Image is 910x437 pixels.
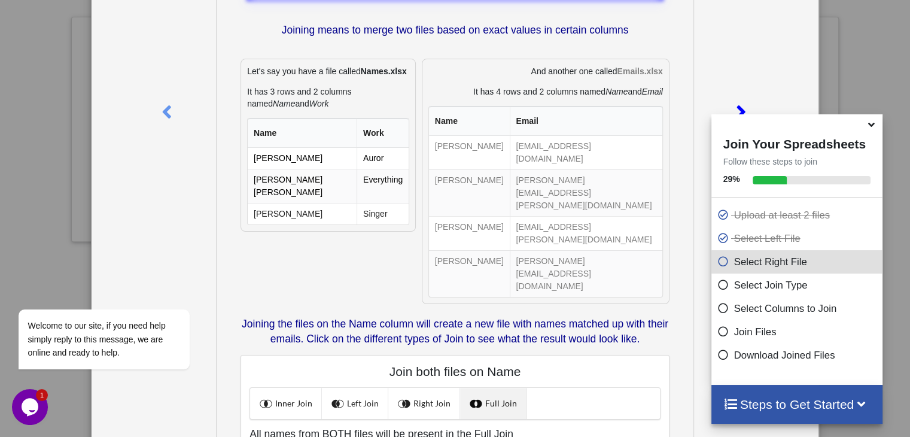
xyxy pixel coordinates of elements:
i: Name [273,99,295,108]
b: Names.xlsx [361,66,407,76]
a: Left Join [322,388,388,419]
td: Auror [357,148,409,169]
td: [PERSON_NAME] [429,216,510,250]
td: [PERSON_NAME] [PERSON_NAME] [248,169,357,203]
p: And another one called [428,65,663,77]
p: Select Join Type [717,278,880,293]
th: Name [429,107,510,136]
p: Joining means to merge two files based on exact values in certain columns [246,23,664,38]
p: Follow these steps to join [711,156,883,168]
h4: Join Your Spreadsheets [711,133,883,151]
p: Upload at least 2 files [717,208,880,223]
a: Inner Join [250,388,322,419]
td: [PERSON_NAME] [429,169,510,216]
p: Select Columns to Join [717,301,880,316]
iframe: chat widget [12,201,227,383]
a: Full Join [460,388,526,419]
td: Singer [357,203,409,224]
p: Let's say you have a file called [247,65,409,77]
td: [EMAIL_ADDRESS][PERSON_NAME][DOMAIN_NAME] [510,216,662,250]
p: Select Left File [717,231,880,246]
h4: Join both files on Name [249,364,661,379]
td: Everything [357,169,409,203]
i: Work [309,99,329,108]
p: It has 4 rows and 2 columns named and [428,86,663,98]
td: [EMAIL_ADDRESS][DOMAIN_NAME] [510,136,662,169]
i: Name [605,87,628,96]
td: [PERSON_NAME] [429,250,510,297]
p: Joining the files on the Name column will create a new file with names matched up with their emai... [241,317,669,347]
p: Download Joined Files [717,348,880,363]
td: [PERSON_NAME] [429,136,510,169]
h4: Steps to Get Started [723,397,871,412]
td: [PERSON_NAME][EMAIL_ADDRESS][DOMAIN_NAME] [510,250,662,297]
td: [PERSON_NAME][EMAIL_ADDRESS][PERSON_NAME][DOMAIN_NAME] [510,169,662,216]
iframe: chat widget [12,389,50,425]
td: [PERSON_NAME] [248,148,357,169]
p: Select Right File [717,254,880,269]
td: [PERSON_NAME] [248,203,357,224]
b: Emails.xlsx [617,66,662,76]
p: Join Files [717,324,880,339]
th: Email [510,107,662,136]
b: 29 % [723,174,740,184]
p: It has 3 rows and 2 columns named and [247,86,409,110]
th: Work [357,119,409,148]
th: Name [248,119,357,148]
a: Right Join [388,388,460,419]
i: Email [642,87,663,96]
